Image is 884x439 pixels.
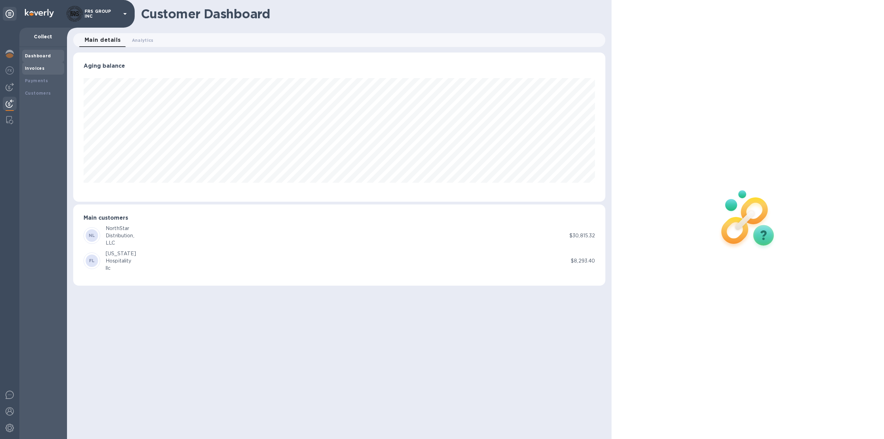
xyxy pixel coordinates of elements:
[25,33,61,40] p: Collect
[6,66,14,75] img: Foreign exchange
[85,9,119,19] p: FRS GROUP INC
[84,63,595,69] h3: Aging balance
[25,78,48,83] b: Payments
[25,90,51,96] b: Customers
[89,233,95,238] b: NL
[106,250,136,257] div: [US_STATE]
[25,9,54,17] img: Logo
[132,37,154,44] span: Analytics
[141,7,600,21] h1: Customer Dashboard
[569,232,595,239] p: $30,815.32
[89,258,95,263] b: FL
[84,215,595,221] h3: Main customers
[25,66,45,71] b: Invoices
[85,35,121,45] span: Main details
[106,257,136,265] div: Hospitality
[106,265,136,272] div: llc
[25,53,51,58] b: Dashboard
[106,232,134,239] div: Distribution,
[571,257,595,265] p: $8,293.40
[106,239,134,247] div: LLC
[3,7,17,21] div: Unpin categories
[106,225,134,232] div: NorthStar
